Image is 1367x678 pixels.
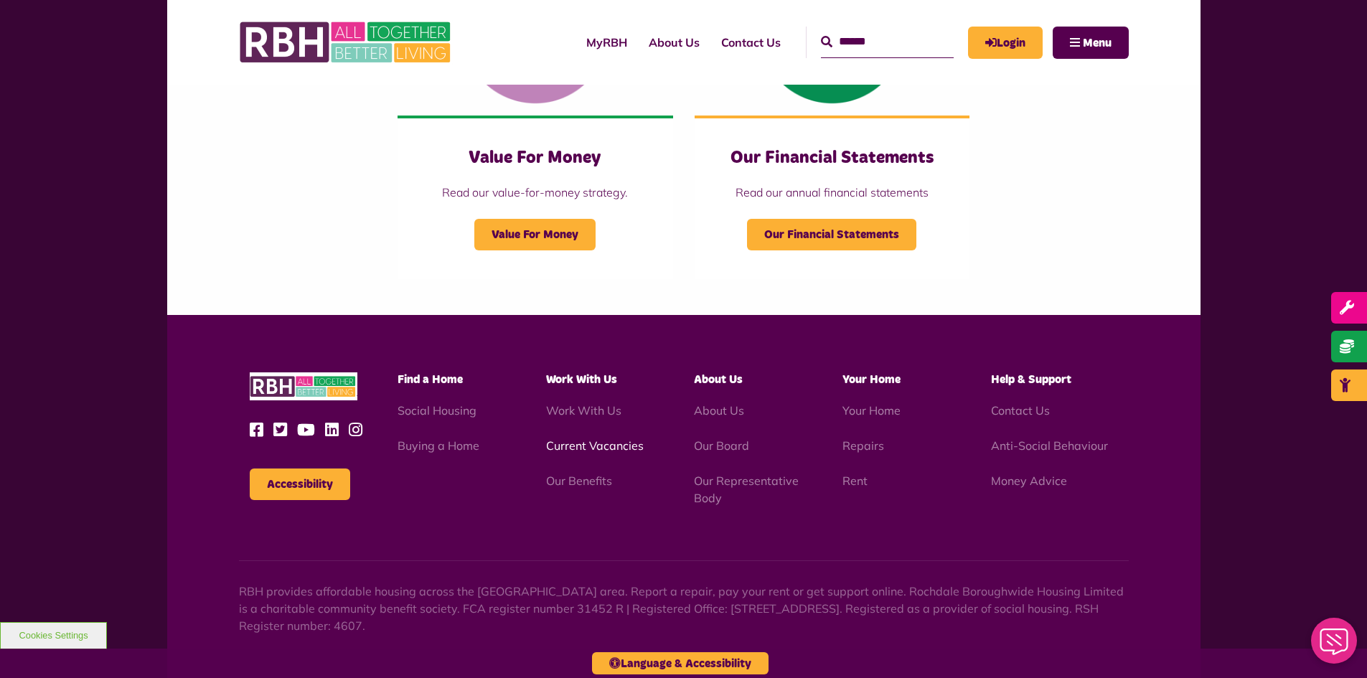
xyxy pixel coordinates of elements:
[239,14,454,70] img: RBH
[694,374,743,385] span: About Us
[842,403,901,418] a: Your Home
[710,23,791,62] a: Contact Us
[250,469,350,500] button: Accessibility
[1083,37,1112,49] span: Menu
[694,438,749,453] a: Our Board
[723,147,941,169] h3: Our Financial Statements
[546,403,621,418] a: Work With Us
[723,184,941,201] p: Read our annual financial statements
[592,652,769,674] button: Language & Accessibility
[694,474,799,505] a: Our Representative Body
[576,23,638,62] a: MyRBH
[546,474,612,488] a: Our Benefits
[426,147,644,169] h3: Value For Money
[638,23,710,62] a: About Us
[991,474,1067,488] a: Money Advice
[398,438,479,453] a: Buying a Home
[426,184,644,201] p: Read our value-for-money strategy.
[398,403,476,418] a: Social Housing - open in a new tab
[747,219,916,250] span: Our Financial Statements
[250,372,357,400] img: RBH
[991,403,1050,418] a: Contact Us
[842,438,884,453] a: Repairs
[546,374,617,385] span: Work With Us
[239,583,1129,634] p: RBH provides affordable housing across the [GEOGRAPHIC_DATA] area. Report a repair, pay your rent...
[546,438,644,453] a: Current Vacancies
[842,374,901,385] span: Your Home
[474,219,596,250] span: Value For Money
[842,474,868,488] a: Rent
[991,374,1071,385] span: Help & Support
[1302,613,1367,678] iframe: Netcall Web Assistant for live chat
[1053,27,1129,59] button: Navigation
[991,438,1108,453] a: Anti-Social Behaviour
[398,374,463,385] span: Find a Home
[821,27,954,57] input: Search
[694,403,744,418] a: About Us
[968,27,1043,59] a: MyRBH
